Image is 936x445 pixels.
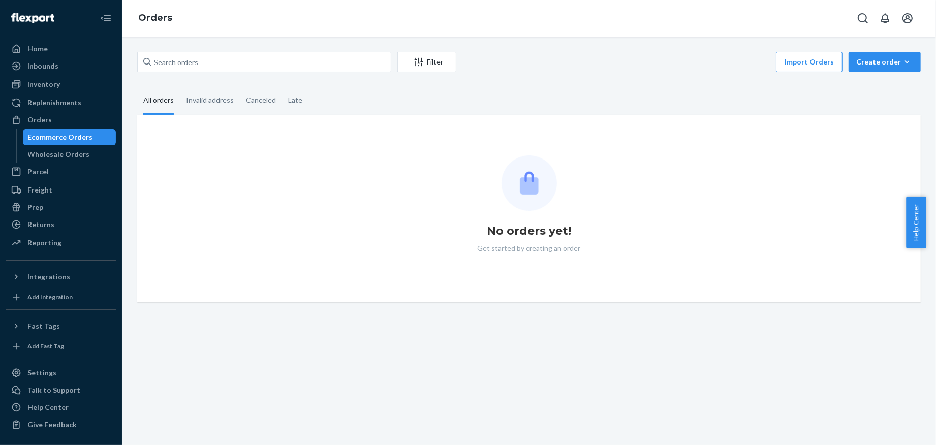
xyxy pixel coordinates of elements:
a: Replenishments [6,94,116,111]
div: Wholesale Orders [28,149,90,160]
a: Settings [6,365,116,381]
div: Reporting [27,238,61,248]
button: Open notifications [875,8,895,28]
a: Returns [6,216,116,233]
a: Talk to Support [6,382,116,398]
div: Give Feedback [27,420,77,430]
div: Prep [27,202,43,212]
div: Help Center [27,402,69,412]
a: Reporting [6,235,116,251]
button: Give Feedback [6,417,116,433]
img: Flexport logo [11,13,54,23]
div: Create order [856,57,913,67]
input: Search orders [137,52,391,72]
a: Inventory [6,76,116,92]
button: Close Navigation [96,8,116,28]
div: Fast Tags [27,321,60,331]
div: Home [27,44,48,54]
a: Add Fast Tag [6,338,116,355]
a: Prep [6,199,116,215]
button: Filter [397,52,456,72]
ol: breadcrumbs [130,4,180,33]
div: Ecommerce Orders [28,132,93,142]
a: Add Integration [6,289,116,305]
div: Filter [398,57,456,67]
div: Orders [27,115,52,125]
img: Empty list [502,155,557,211]
div: Talk to Support [27,385,80,395]
a: Freight [6,182,116,198]
div: Inbounds [27,61,58,71]
div: Add Integration [27,293,73,301]
div: Returns [27,219,54,230]
a: Parcel [6,164,116,180]
div: Replenishments [27,98,81,108]
a: Orders [6,112,116,128]
div: Integrations [27,272,70,282]
div: Canceled [246,87,276,113]
a: Ecommerce Orders [23,129,116,145]
div: Inventory [27,79,60,89]
div: Freight [27,185,52,195]
p: Get started by creating an order [478,243,581,253]
div: Add Fast Tag [27,342,64,351]
button: Open Search Box [853,8,873,28]
button: Help Center [906,197,926,248]
button: Create order [849,52,921,72]
h1: No orders yet! [487,223,571,239]
button: Integrations [6,269,116,285]
a: Home [6,41,116,57]
a: Wholesale Orders [23,146,116,163]
a: Inbounds [6,58,116,74]
div: All orders [143,87,174,115]
div: Parcel [27,167,49,177]
a: Orders [138,12,172,23]
button: Fast Tags [6,318,116,334]
a: Help Center [6,399,116,416]
button: Open account menu [897,8,918,28]
button: Import Orders [776,52,843,72]
div: Invalid address [186,87,234,113]
div: Settings [27,368,56,378]
div: Late [288,87,302,113]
